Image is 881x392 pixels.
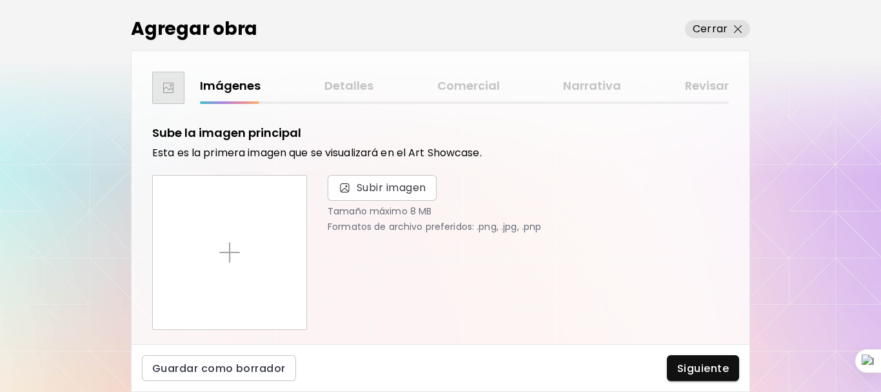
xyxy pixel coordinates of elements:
[328,175,437,201] span: Subir imagen
[328,222,729,232] p: Formatos de archivo preferidos: .png, .jpg, .pnp
[667,355,739,381] button: Siguiente
[152,125,301,141] h5: Sube la imagen principal
[328,206,729,216] p: Tamaño máximo 8 MB
[357,180,426,196] span: Subir imagen
[142,355,296,381] button: Guardar como borrador
[152,362,286,375] span: Guardar como borrador
[152,147,729,160] h6: Esta es la primera imagen que se visualizará en el Art Showcase.
[677,362,729,375] span: Siguiente
[219,242,240,263] img: placeholder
